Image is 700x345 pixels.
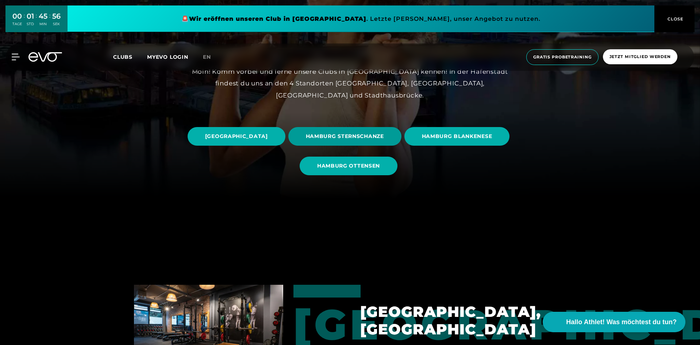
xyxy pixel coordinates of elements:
[666,16,684,22] span: CLOSE
[609,54,671,60] span: Jetzt Mitglied werden
[533,54,592,60] span: Gratis Probetraining
[360,303,566,338] h2: [GEOGRAPHIC_DATA], [GEOGRAPHIC_DATA]
[113,54,132,60] span: Clubs
[203,53,220,61] a: en
[288,122,404,151] a: HAMBURG STERNSCHANZE
[203,54,211,60] span: en
[422,133,492,140] span: HAMBURG BLANKENESE
[654,5,695,32] button: CLOSE
[404,122,513,151] a: HAMBURG BLANKENESE
[543,312,685,332] button: Hallo Athlet! Was möchtest du tun?
[49,12,50,31] div: :
[27,22,34,27] div: STD
[52,22,61,27] div: SEK
[39,22,47,27] div: MIN
[12,22,22,27] div: TAGE
[601,49,680,65] a: Jetzt Mitglied werden
[300,151,400,181] a: HAMBURG OTTENSEN
[188,122,288,151] a: [GEOGRAPHIC_DATA]
[12,11,22,22] div: 00
[524,49,601,65] a: Gratis Probetraining
[52,11,61,22] div: 56
[113,53,147,60] a: Clubs
[205,133,268,140] span: [GEOGRAPHIC_DATA]
[39,11,47,22] div: 45
[36,12,37,31] div: :
[566,317,677,327] span: Hallo Athlet! Was möchtest du tun?
[24,12,25,31] div: :
[147,54,188,60] a: MYEVO LOGIN
[27,11,34,22] div: 01
[306,133,384,140] span: HAMBURG STERNSCHANZE
[317,162,380,170] span: HAMBURG OTTENSEN
[186,66,514,101] div: Moin! Komm vorbei und lerne unsere Clubs in [GEOGRAPHIC_DATA] kennen! In der Hafenstadt findest d...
